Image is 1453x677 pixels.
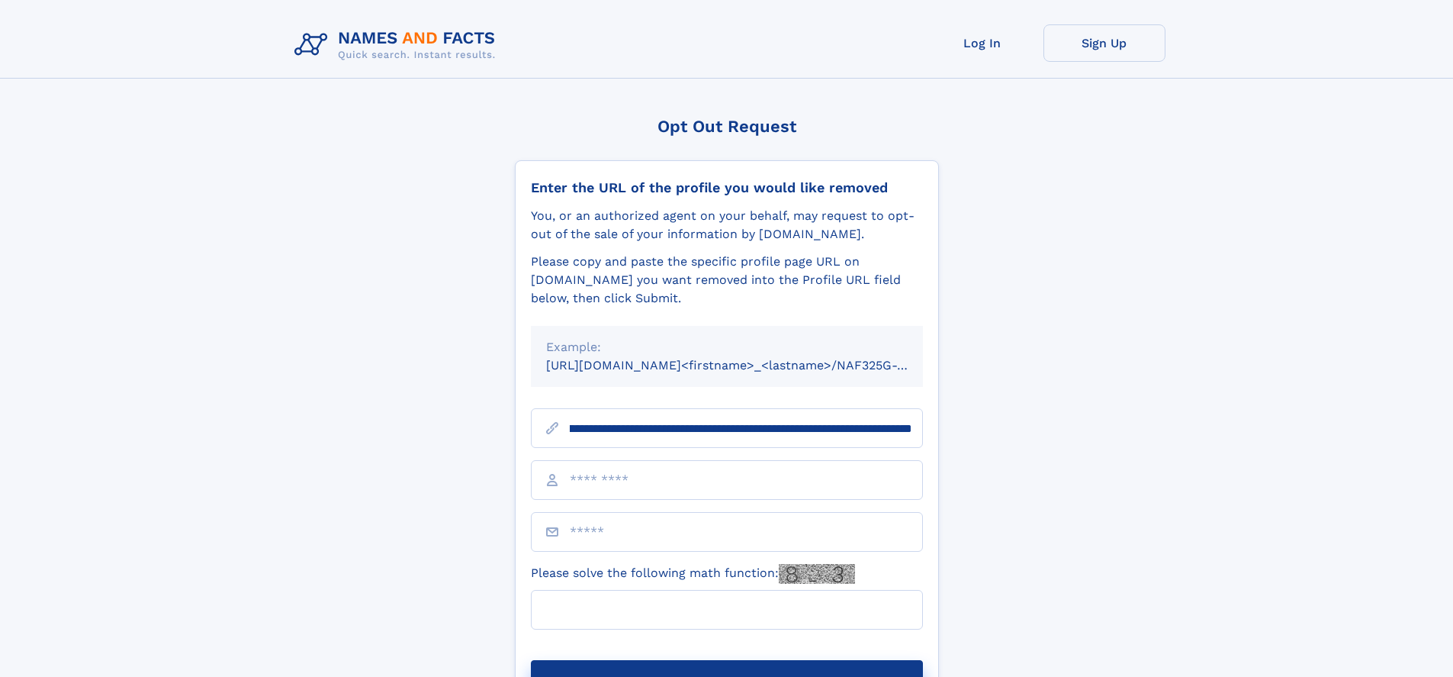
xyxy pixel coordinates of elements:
[531,253,923,308] div: Please copy and paste the specific profile page URL on [DOMAIN_NAME] you want removed into the Pr...
[921,24,1043,62] a: Log In
[546,338,908,356] div: Example:
[1043,24,1165,62] a: Sign Up
[546,358,952,372] small: [URL][DOMAIN_NAME]<firstname>_<lastname>/NAF325G-xxxxxxxx
[288,24,508,66] img: Logo Names and Facts
[515,117,939,136] div: Opt Out Request
[531,207,923,243] div: You, or an authorized agent on your behalf, may request to opt-out of the sale of your informatio...
[531,179,923,196] div: Enter the URL of the profile you would like removed
[531,564,855,584] label: Please solve the following math function:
